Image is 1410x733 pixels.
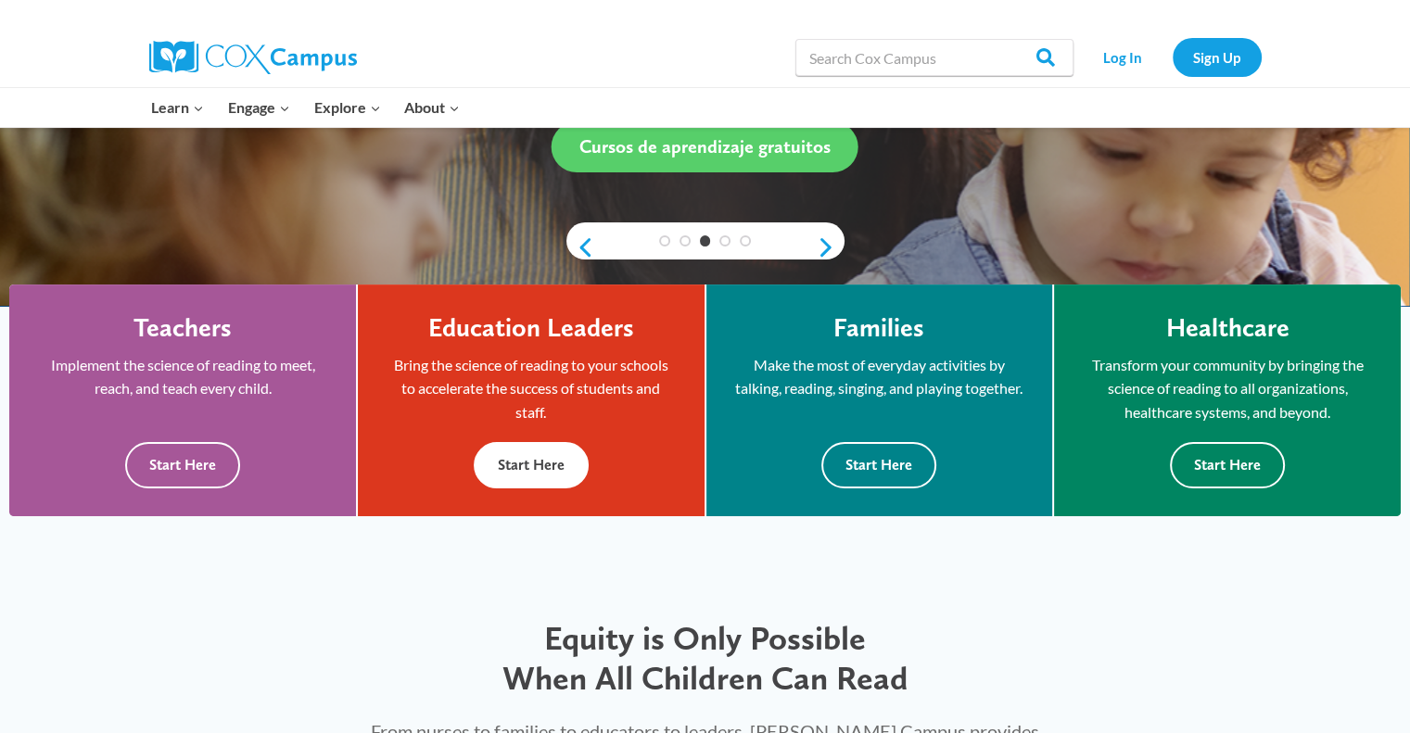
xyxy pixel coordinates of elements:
[133,312,232,344] h4: Teachers
[9,284,356,516] a: Teachers Implement the science of reading to meet, reach, and teach every child. Start Here
[1082,353,1373,424] p: Transform your community by bringing the science of reading to all organizations, healthcare syst...
[1165,312,1289,344] h4: Healthcare
[817,236,845,259] a: next
[734,353,1024,400] p: Make the most of everyday activities by talking, reading, singing, and playing together.
[149,41,357,74] img: Cox Campus
[140,88,472,127] nav: Primary Navigation
[216,88,302,127] button: Child menu of Engage
[1054,284,1401,516] a: Healthcare Transform your community by bringing the science of reading to all organizations, heal...
[474,442,589,487] button: Start Here
[821,442,936,487] button: Start Here
[659,235,670,246] a: 1
[392,88,472,127] button: Child menu of About
[428,312,634,344] h4: Education Leaders
[566,229,845,266] div: content slider buttons
[706,284,1052,516] a: Families Make the most of everyday activities by talking, reading, singing, and playing together....
[302,88,393,127] button: Child menu of Explore
[579,135,831,158] span: Cursos de aprendizaje gratuitos
[1170,442,1285,487] button: Start Here
[37,353,328,400] p: Implement the science of reading to meet, reach, and teach every child.
[552,121,858,172] a: Cursos de aprendizaje gratuitos
[502,618,908,698] span: Equity is Only Possible When All Children Can Read
[566,236,594,259] a: previous
[740,235,751,246] a: 5
[386,353,676,424] p: Bring the science of reading to your schools to accelerate the success of students and staff.
[1083,38,1163,76] a: Log In
[1173,38,1262,76] a: Sign Up
[1083,38,1262,76] nav: Secondary Navigation
[680,235,691,246] a: 2
[719,235,730,246] a: 4
[125,442,240,487] button: Start Here
[795,39,1073,76] input: Search Cox Campus
[140,88,217,127] button: Child menu of Learn
[700,235,711,246] a: 3
[358,284,704,516] a: Education Leaders Bring the science of reading to your schools to accelerate the success of stude...
[833,312,924,344] h4: Families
